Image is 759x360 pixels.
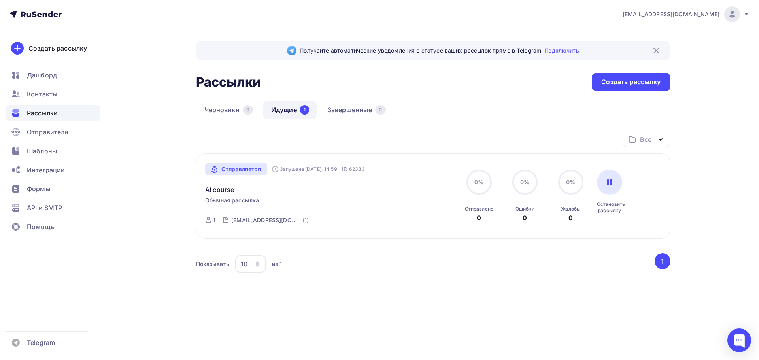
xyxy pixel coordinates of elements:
span: Дашборд [27,70,57,80]
div: из 1 [272,260,282,268]
div: 0 [375,105,385,115]
span: Обычная рассылка [205,196,259,204]
div: Ошибки [515,206,534,212]
a: AI course [205,185,234,194]
span: [EMAIL_ADDRESS][DOMAIN_NAME] [623,10,719,18]
a: Рассылки [6,105,100,121]
a: [EMAIL_ADDRESS][DOMAIN_NAME] [623,6,750,22]
span: ID [342,165,347,173]
span: 0% [566,179,575,185]
div: 0 [243,105,253,115]
ul: Pagination [653,253,670,269]
img: Telegram [287,46,296,55]
a: Подключить [544,47,579,54]
span: 0% [520,179,529,185]
a: Идущие1 [263,101,317,119]
div: Создать рассылку [601,77,661,87]
span: Помощь [27,222,54,232]
button: Go to page 1 [655,253,670,269]
span: Получайте автоматические уведомления о статусе ваших рассылок прямо в Telegram. [300,47,579,55]
span: 0% [474,179,483,185]
div: 0 [568,213,573,222]
div: [EMAIL_ADDRESS][DOMAIN_NAME] [231,216,301,224]
span: Контакты [27,89,57,99]
div: Жалобы [561,206,580,212]
a: Формы [6,181,100,197]
span: Отправители [27,127,69,137]
a: Контакты [6,86,100,102]
a: Шаблоны [6,143,100,159]
div: Отправлено [465,206,493,212]
span: API и SMTP [27,203,62,213]
div: 1 [300,105,309,115]
div: Создать рассылку [28,43,87,53]
div: 0 [523,213,527,222]
span: Интеграции [27,165,65,175]
span: Шаблоны [27,146,57,156]
div: 0 [477,213,481,222]
a: Отправляется [205,163,267,175]
a: Отправители [6,124,100,140]
div: Показывать [196,260,229,268]
button: 10 [235,255,266,273]
span: Telegram [27,338,55,347]
h2: Рассылки [196,74,261,90]
div: Все [640,135,651,144]
div: 1 [213,216,215,224]
div: Остановить рассылку [597,201,622,214]
div: Запущена [DATE], 14:59 [272,166,337,172]
a: [EMAIL_ADDRESS][DOMAIN_NAME] (1) [230,214,310,226]
button: Все [623,132,670,147]
a: Черновики0 [196,101,261,119]
a: Дашборд [6,67,100,83]
a: Завершенные0 [319,101,394,119]
span: Рассылки [27,108,58,118]
div: (1) [302,216,309,224]
div: 10 [241,259,247,269]
span: Формы [27,184,50,194]
span: 62383 [349,165,365,173]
